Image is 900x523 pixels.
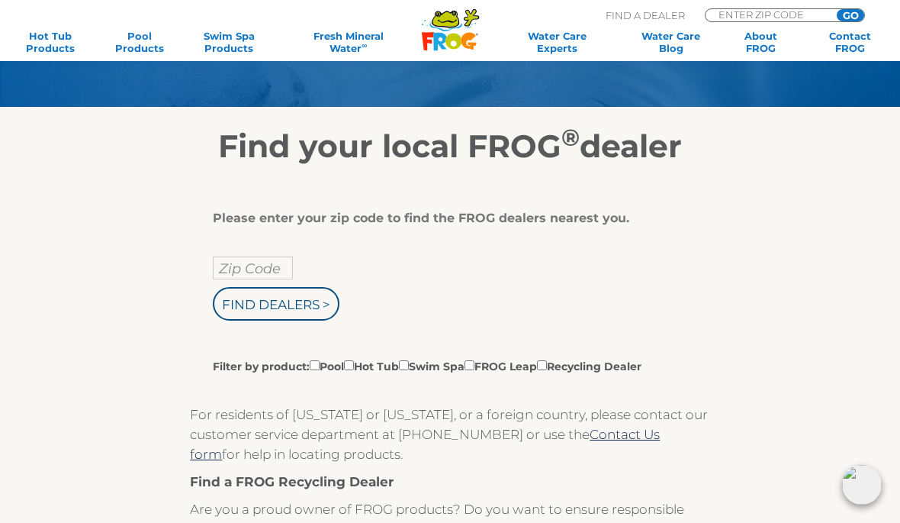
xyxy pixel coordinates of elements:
[15,30,85,54] a: Hot TubProducts
[362,41,367,50] sup: ∞
[498,30,616,54] a: Water CareExperts
[104,30,174,54] a: PoolProducts
[213,287,339,321] input: Find Dealers >
[537,360,547,370] input: Filter by product:PoolHot TubSwim SpaFROG LeapRecycling Dealer
[190,474,394,489] strong: Find a FROG Recycling Dealer
[60,127,840,165] h2: Find your local FROG dealer
[726,30,796,54] a: AboutFROG
[190,405,709,464] p: For residents of [US_STATE] or [US_STATE], or a foreign country, please contact our customer serv...
[464,360,474,370] input: Filter by product:PoolHot TubSwim SpaFROG LeapRecycling Dealer
[194,30,264,54] a: Swim SpaProducts
[399,360,409,370] input: Filter by product:PoolHot TubSwim SpaFROG LeapRecycling Dealer
[284,30,413,54] a: Fresh MineralWater∞
[310,360,320,370] input: Filter by product:PoolHot TubSwim SpaFROG LeapRecycling Dealer
[213,357,641,374] label: Filter by product: Pool Hot Tub Swim Spa FROG Leap Recycling Dealer
[344,360,354,370] input: Filter by product:PoolHot TubSwim SpaFROG LeapRecycling Dealer
[636,30,706,54] a: Water CareBlog
[606,8,685,22] p: Find A Dealer
[842,465,882,505] img: openIcon
[717,9,820,20] input: Zip Code Form
[561,123,580,152] sup: ®
[815,30,885,54] a: ContactFROG
[213,211,675,226] div: Please enter your zip code to find the FROG dealers nearest you.
[837,9,864,21] input: GO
